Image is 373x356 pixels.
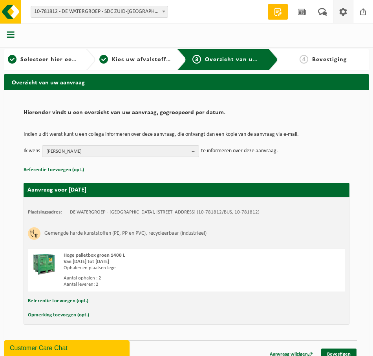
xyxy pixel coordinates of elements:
[205,57,288,63] span: Overzicht van uw aanvraag
[42,145,199,157] button: [PERSON_NAME]
[28,210,62,215] strong: Plaatsingsadres:
[31,6,168,17] span: 10-781812 - DE WATERGROEP - SDC ZUID-MOORSELE - MOORSELE
[64,281,218,288] div: Aantal leveren: 2
[192,55,201,64] span: 3
[27,187,86,193] strong: Aanvraag voor [DATE]
[24,165,84,175] button: Referentie toevoegen (opt.)
[20,57,105,63] span: Selecteer hier een vestiging
[44,227,207,240] h3: Gemengde harde kunststoffen (PE, PP en PVC), recycleerbaar (industrieel)
[32,252,56,276] img: PB-HB-1400-HPE-GN-01.png
[46,146,188,157] span: [PERSON_NAME]
[4,74,369,89] h2: Overzicht van uw aanvraag
[28,310,89,320] button: Opmerking toevoegen (opt.)
[312,57,347,63] span: Bevestiging
[300,55,308,64] span: 4
[64,259,109,264] strong: Van [DATE] tot [DATE]
[201,145,278,157] p: te informeren over deze aanvraag.
[24,132,349,137] p: Indien u dit wenst kunt u een collega informeren over deze aanvraag, die ontvangt dan een kopie v...
[24,110,349,120] h2: Hieronder vindt u een overzicht van uw aanvraag, gegroepeerd per datum.
[24,145,40,157] p: Ik wens
[99,55,171,64] a: 2Kies uw afvalstoffen en recipiënten
[31,6,168,18] span: 10-781812 - DE WATERGROEP - SDC ZUID-MOORSELE - MOORSELE
[64,265,218,271] div: Ophalen en plaatsen lege
[99,55,108,64] span: 2
[8,55,80,64] a: 1Selecteer hier een vestiging
[64,253,125,258] span: Hoge palletbox groen 1400 L
[64,275,218,281] div: Aantal ophalen : 2
[112,57,220,63] span: Kies uw afvalstoffen en recipiënten
[4,339,131,356] iframe: chat widget
[28,296,88,306] button: Referentie toevoegen (opt.)
[8,55,16,64] span: 1
[70,209,260,215] td: DE WATERGROEP - [GEOGRAPHIC_DATA], [STREET_ADDRESS] (10-781812/BUS, 10-781812)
